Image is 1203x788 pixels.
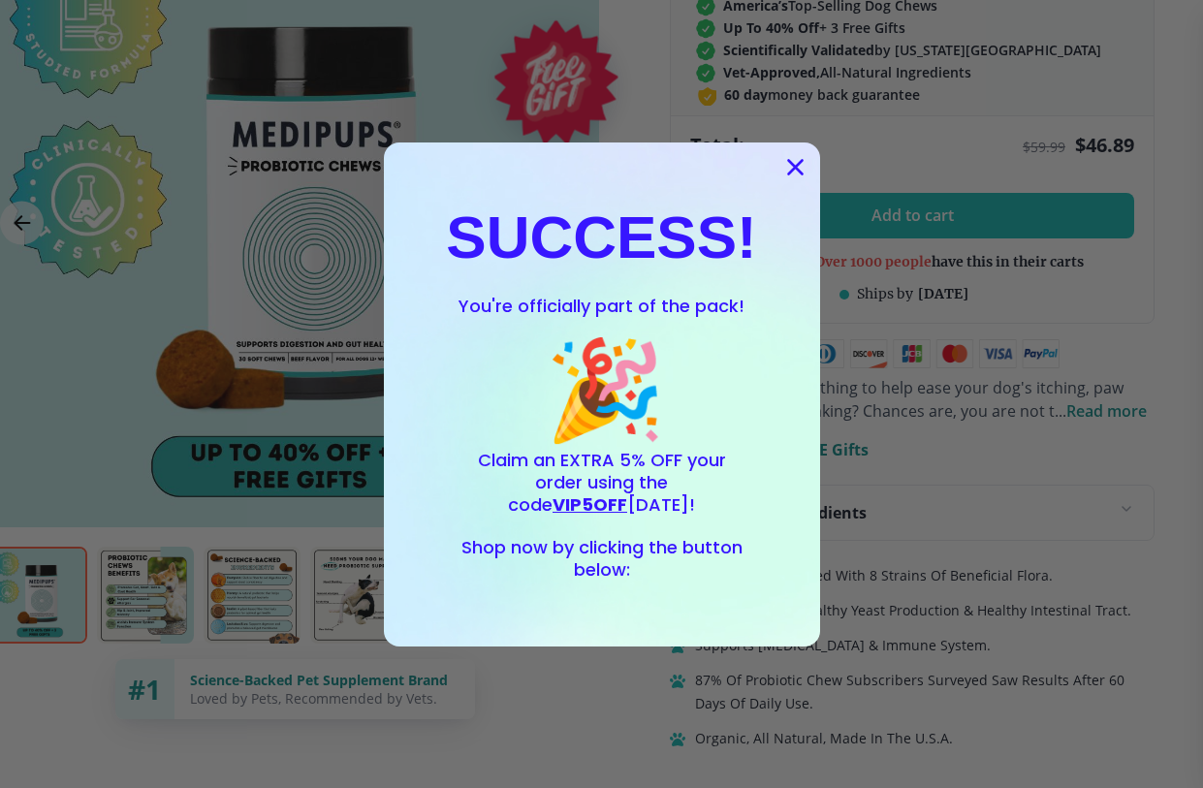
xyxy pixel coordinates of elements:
button: Close dialog [778,150,812,184]
strong: SUCCESS! [446,204,756,270]
span: Shop now by clicking the button below: [461,535,743,582]
span: 🎉 [545,329,666,450]
span: Claim an EXTRA 5% OFF your order using the code [DATE]! [478,448,726,517]
span: You're officially part of the pack! [459,294,744,318]
span: VIP5OFF [553,492,627,517]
